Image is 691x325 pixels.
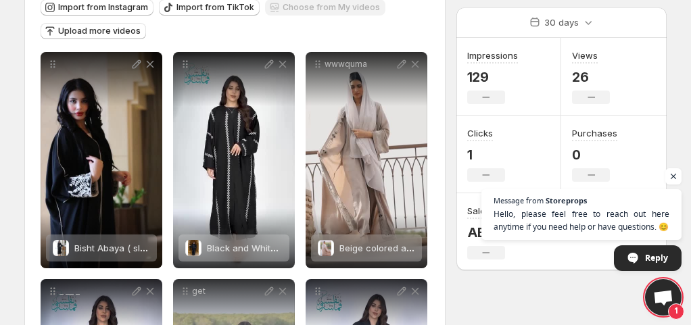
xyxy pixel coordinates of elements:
[176,2,254,13] span: Import from TikTok
[74,243,210,253] span: Bisht Abaya ( sleeve patterned )
[544,16,579,29] p: 30 days
[59,286,130,297] p: _ __ _
[572,69,610,85] p: 26
[467,49,518,62] h3: Impressions
[467,126,493,140] h3: Clicks
[41,52,162,268] div: Bisht Abaya ( sleeve patterned )Bisht Abaya ( sleeve patterned )
[467,147,505,163] p: 1
[467,204,490,218] h3: Sales
[494,207,669,233] span: Hello, please feel free to reach out here anytime if you need help or have questions. 😊
[58,26,141,36] span: Upload more videos
[306,52,427,268] div: wwwqumaBeige colored abayaBeige colored abaya
[572,49,598,62] h3: Views
[58,2,148,13] span: Import from Instagram
[645,279,682,316] a: Open chat
[572,147,617,163] p: 0
[467,69,518,85] p: 129
[41,23,146,39] button: Upload more videos
[207,243,328,253] span: Black and White Bisht abaya
[668,303,684,320] span: 1
[546,197,587,204] span: Storeprops
[173,52,295,268] div: Black and White Bisht abayaBlack and White Bisht abaya
[494,197,544,204] span: Message from
[572,126,617,140] h3: Purchases
[192,286,262,297] p: get
[467,224,527,241] p: AED 0.00
[645,246,668,270] span: Reply
[339,243,427,253] span: Beige colored abaya
[325,59,395,70] p: wwwquma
